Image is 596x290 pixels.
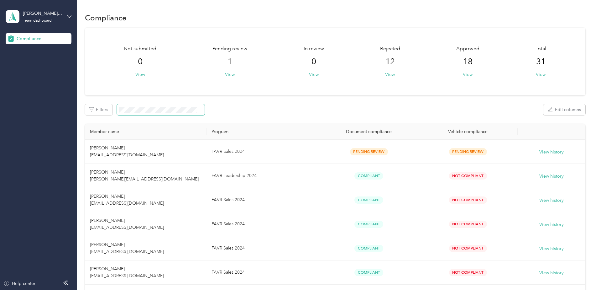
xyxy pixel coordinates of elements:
span: Compliant [354,221,383,228]
h1: Compliance [85,14,127,21]
div: Team dashboard [23,19,52,23]
button: View [536,71,546,78]
span: Not Compliant [449,172,487,180]
span: [PERSON_NAME] [EMAIL_ADDRESS][DOMAIN_NAME] [90,145,164,158]
button: View [463,71,473,78]
td: FAVR Sales 2024 [207,236,319,260]
div: [PERSON_NAME] Distributing [23,10,62,17]
span: [PERSON_NAME] [PERSON_NAME][EMAIL_ADDRESS][DOMAIN_NAME] [90,169,199,182]
button: Filters [85,104,112,115]
span: [PERSON_NAME] [EMAIL_ADDRESS][DOMAIN_NAME] [90,218,164,230]
button: Edit columns [543,104,585,115]
span: Approved [456,45,479,53]
button: View history [539,245,564,252]
button: View history [539,173,564,180]
span: Not Compliant [449,269,487,276]
iframe: Everlance-gr Chat Button Frame [561,255,596,290]
span: Not Compliant [449,221,487,228]
button: View history [539,221,564,228]
td: FAVR Leadership 2024 [207,164,319,188]
button: View [309,71,319,78]
button: View history [539,149,564,156]
span: [PERSON_NAME] [EMAIL_ADDRESS][DOMAIN_NAME] [90,194,164,206]
th: Program [207,124,319,140]
span: Compliant [354,196,383,204]
td: FAVR Sales 2024 [207,188,319,212]
button: View [385,71,395,78]
span: [PERSON_NAME] [EMAIL_ADDRESS][DOMAIN_NAME] [90,266,164,278]
span: Pending Review [350,148,388,155]
span: Total [536,45,546,53]
div: Vehicle compliance [423,129,512,134]
span: 0 [311,57,316,67]
span: Pending review [212,45,247,53]
td: FAVR Sales 2024 [207,212,319,236]
span: 31 [536,57,546,67]
button: Help center [3,280,35,287]
button: View history [539,270,564,277]
button: View [225,71,235,78]
span: Compliant [354,269,383,276]
span: 1 [227,57,232,67]
span: Compliance [17,35,41,42]
div: Document compliance [324,129,413,134]
span: Not submitted [124,45,156,53]
span: 12 [385,57,395,67]
td: FAVR Sales 2024 [207,260,319,285]
span: Compliant [354,172,383,180]
span: [PERSON_NAME] [EMAIL_ADDRESS][DOMAIN_NAME] [90,242,164,254]
td: FAVR Sales 2024 [207,140,319,164]
span: Not Compliant [449,196,487,204]
span: 18 [463,57,473,67]
span: Pending Review [449,148,487,155]
button: View history [539,197,564,204]
span: Rejected [380,45,400,53]
span: Not Compliant [449,245,487,252]
span: 0 [138,57,143,67]
span: In review [304,45,324,53]
button: View [135,71,145,78]
th: Member name [85,124,207,140]
span: Compliant [354,245,383,252]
